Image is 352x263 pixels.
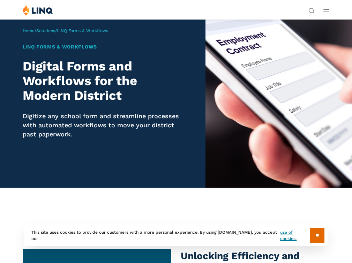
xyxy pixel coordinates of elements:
button: Open Search Bar [308,7,315,13]
div: This site uses cookies to provide our customers with a more personal experience. By using [DOMAIN... [24,224,328,246]
p: Digitize any school form and streamline processes with automated workflows to move your district ... [23,112,183,138]
a: Home [23,28,35,33]
h1: LINQ Forms & Workflows [23,43,183,51]
h2: Digital Forms and Workflows for the Modern District [23,59,183,103]
button: Open Main Menu [323,7,329,14]
img: LINQ Forms & Workflows [205,19,352,188]
span: / / [23,28,108,33]
a: use of cookies. [280,229,310,242]
nav: Utility Navigation [308,5,315,13]
a: Solutions [36,28,55,33]
img: LINQ | K‑12 Software [23,5,53,16]
span: LINQ Forms & Workflows [57,28,108,33]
